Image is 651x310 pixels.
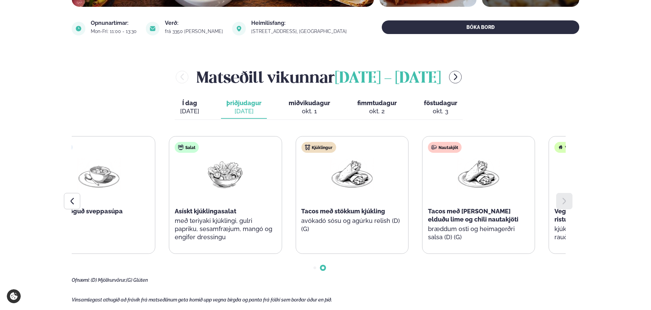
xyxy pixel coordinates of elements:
a: Cookie settings [7,289,21,303]
p: avókadó sósu og agúrku relish (D) (G) [301,217,402,233]
div: Heimilisfang: [251,20,348,26]
div: Verð: [165,20,224,26]
div: frá 3350 [PERSON_NAME] [165,29,224,34]
img: image alt [72,22,85,35]
div: Mon-Fri: 11:00 - 13:30 [91,29,138,34]
img: Salad.png [204,158,247,190]
span: Vinsamlegast athugið að frávik frá matseðlinum geta komið upp vegna birgða og panta frá fólki sem... [72,297,332,303]
span: Í dag [180,99,199,107]
span: Go to slide 2 [322,266,324,269]
img: Soup.png [77,158,121,190]
span: Tacos með [PERSON_NAME] elduðu lime og chili nautakjöti [428,208,518,223]
span: Ofnæmi: [72,277,90,283]
span: [DATE] - [DATE] [335,71,441,86]
span: Rjómalöguð sveppasúpa [48,208,123,215]
div: [DATE] [226,107,261,115]
div: [DATE] [180,107,199,115]
button: miðvikudagur okt. 1 [283,96,336,119]
p: með teriyaki kjúklingi, gulri papriku, sesamfræjum, mangó og engifer dressingu [175,217,276,241]
div: Nautakjöt [428,142,462,153]
p: bræddum osti og heimagerðri salsa (D) (G) [428,225,529,241]
img: chicken.svg [305,145,310,150]
div: Vegan [554,142,581,153]
div: okt. 1 [289,107,330,115]
span: Go to slide 1 [313,266,316,269]
img: Wraps.png [457,158,500,190]
span: þriðjudagur [226,99,261,107]
button: BÓKA BORÐ [382,20,579,34]
span: föstudagur [424,99,457,107]
span: Asískt kjúklingasalat [175,208,236,215]
div: okt. 2 [357,107,397,115]
span: miðvikudagur [289,99,330,107]
div: okt. 3 [424,107,457,115]
button: föstudagur okt. 3 [418,96,463,119]
img: salad.svg [178,145,184,150]
button: Í dag [DATE] [175,96,205,119]
div: Salat [175,142,199,153]
img: Wraps.png [330,158,374,190]
button: menu-btn-right [449,71,462,83]
span: Tacos með stökkum kjúkling [301,208,385,215]
span: fimmtudagur [357,99,397,107]
img: beef.svg [431,145,437,150]
img: image alt [146,22,159,35]
img: image alt [232,22,246,35]
span: (G) Glúten [126,277,148,283]
div: Kjúklingur [301,142,336,153]
button: menu-btn-left [176,71,188,83]
p: (D) [48,217,150,225]
span: (D) Mjólkurvörur, [91,277,126,283]
button: fimmtudagur okt. 2 [352,96,402,119]
img: Vegan.svg [558,145,563,150]
button: þriðjudagur [DATE] [221,96,267,119]
span: Vegan tacos með krydduðu og ristuðu blómkáli [554,208,645,223]
div: Opnunartímar: [91,20,138,26]
h2: Matseðill vikunnar [196,66,441,88]
a: link [251,27,348,35]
